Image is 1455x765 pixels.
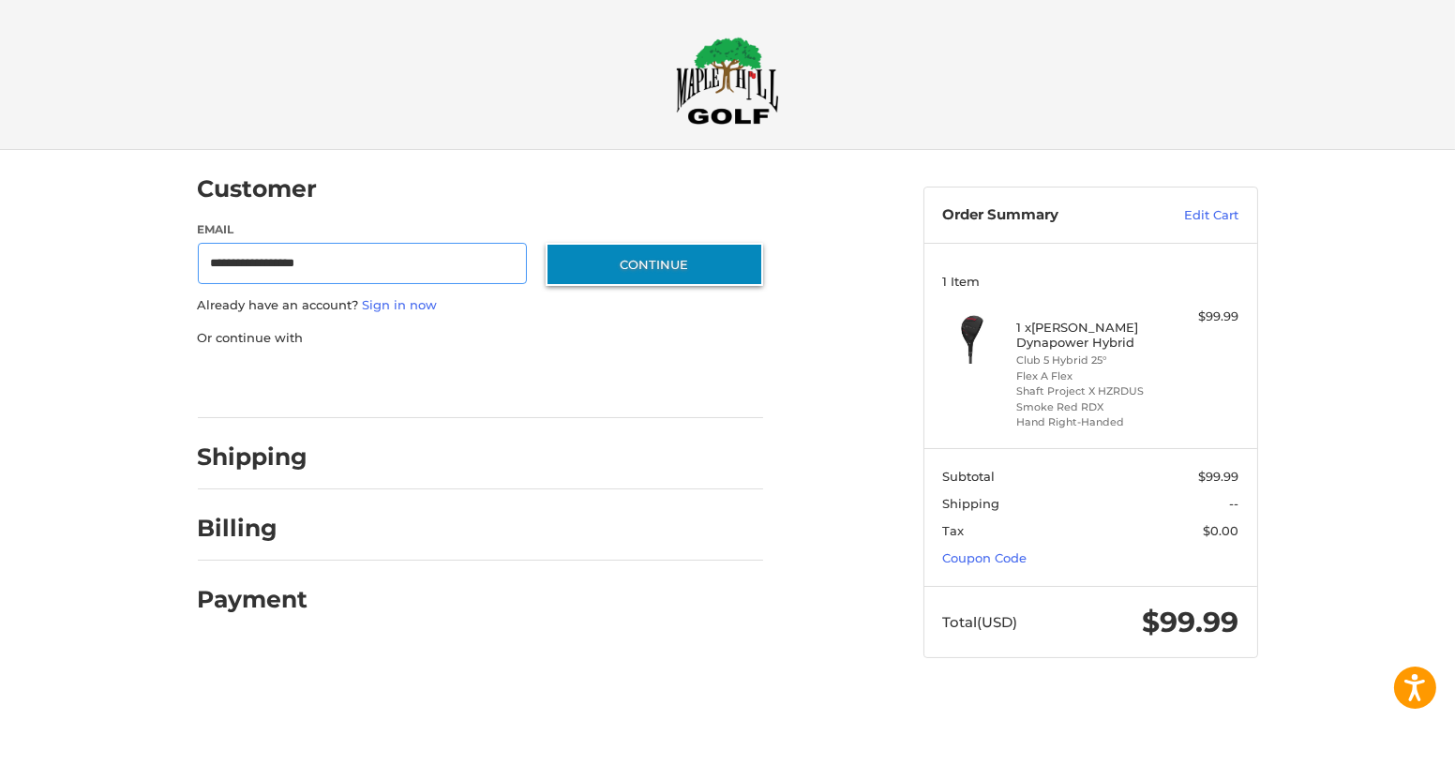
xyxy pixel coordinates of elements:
div: $99.99 [1164,307,1238,326]
h4: 1 x [PERSON_NAME] Dynapower Hybrid [1016,320,1160,351]
a: Edit Cart [1144,206,1238,225]
li: Hand Right-Handed [1016,414,1160,430]
button: Continue [546,243,763,286]
p: Or continue with [198,329,763,348]
h3: Order Summary [942,206,1144,225]
span: $0.00 [1203,523,1238,538]
span: -- [1229,496,1238,511]
label: Email [198,221,528,238]
span: Total (USD) [942,613,1017,631]
li: Club 5 Hybrid 25° [1016,352,1160,368]
h2: Shipping [198,442,308,472]
h2: Customer [198,174,318,203]
span: Shipping [942,496,999,511]
img: Maple Hill Golf [676,37,779,125]
span: $99.99 [1198,469,1238,484]
span: Subtotal [942,469,995,484]
a: Coupon Code [942,550,1027,565]
li: Shaft Project X HZRDUS Smoke Red RDX [1016,383,1160,414]
li: Flex A Flex [1016,368,1160,384]
h3: 1 Item [942,274,1238,289]
a: Sign in now [363,297,438,312]
p: Already have an account? [198,296,763,315]
h2: Billing [198,514,307,543]
h2: Payment [198,585,308,614]
span: Tax [942,523,964,538]
span: $99.99 [1142,605,1238,639]
iframe: PayPal-paypal [191,366,332,399]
